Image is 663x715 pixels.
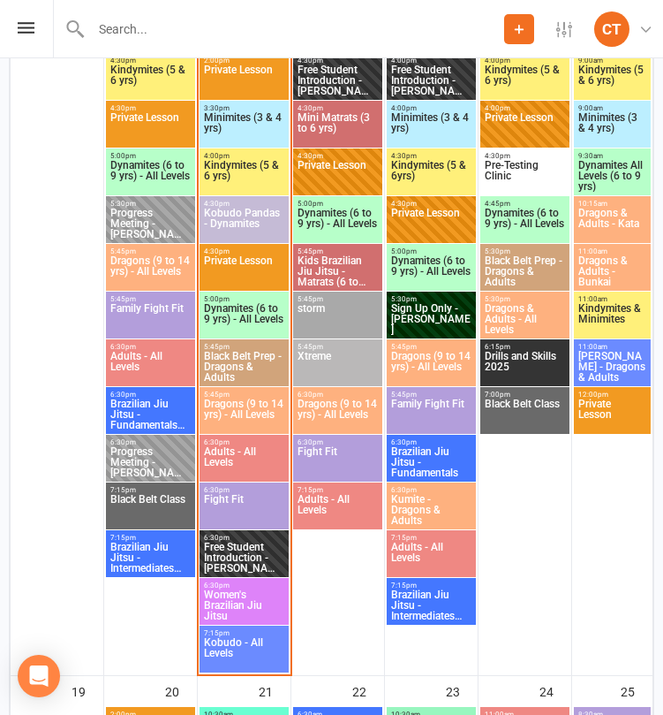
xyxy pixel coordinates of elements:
[390,343,472,351] span: 5:45pm
[297,57,379,65] span: 4:30pm
[390,438,472,446] span: 6:30pm
[203,343,285,351] span: 5:45pm
[297,446,379,478] span: Fight Fit
[390,295,472,303] span: 5:30pm
[621,676,652,705] div: 25
[203,629,285,637] span: 7:15pm
[203,160,285,192] span: Kindymites (5 & 6 yrs)
[297,438,379,446] span: 6:30pm
[577,343,647,351] span: 11:00am
[577,303,647,335] span: Kindymites & Minimites
[297,247,379,255] span: 5:45pm
[203,637,285,669] span: Kobudo - All Levels
[577,57,647,65] span: 9:00am
[484,200,566,208] span: 4:45pm
[352,676,384,705] div: 22
[577,351,647,383] span: [PERSON_NAME] - Dragons & Adults
[109,247,192,255] span: 5:45pm
[484,152,566,160] span: 4:30pm
[203,57,285,65] span: 2:00pm
[109,438,192,446] span: 6:30pm
[484,208,566,240] span: Dynamites (6 to 9 yrs) - All Levels
[577,295,647,303] span: 11:00am
[109,208,192,240] span: Progress Meeting - [PERSON_NAME]
[203,303,285,335] span: Dynamites (6 to 9 yrs) - All Levels
[297,343,379,351] span: 5:45pm
[109,351,192,383] span: Adults - All Levels
[390,303,472,335] span: Sign Up Only - [PERSON_NAME]
[390,208,472,240] span: Private Lesson
[390,255,472,287] span: Dynamites (6 to 9 yrs) - All Levels
[484,351,566,383] span: Drills and Skills 2025
[390,534,472,542] span: 7:15pm
[484,255,566,287] span: Black Belt Prep - Dragons & Adults
[86,17,504,42] input: Search...
[109,446,192,478] span: Progress Meeting - [PERSON_NAME], [PERSON_NAME], O...
[297,65,379,96] span: Free Student Introduction - [PERSON_NAME]
[484,160,566,192] span: Pre-Testing Clinic
[203,247,285,255] span: 4:30pm
[109,486,192,494] span: 7:15pm
[203,295,285,303] span: 5:00pm
[577,104,647,112] span: 9:00am
[203,65,285,96] span: Private Lesson
[203,446,285,478] span: Adults - All Levels
[577,152,647,160] span: 9:30am
[484,247,566,255] span: 5:30pm
[297,112,379,144] span: Mini Matrats (3 to 6 yrs)
[109,399,192,430] span: Brazilian Jiu Jitsu - Fundamentals (No Gi)
[297,391,379,399] span: 6:30pm
[109,494,192,526] span: Black Belt Class
[203,255,285,287] span: Private Lesson
[390,104,472,112] span: 4:00pm
[203,200,285,208] span: 4:30pm
[390,57,472,65] span: 4:00pm
[203,152,285,160] span: 4:00pm
[390,542,472,574] span: Adults - All Levels
[390,112,472,144] span: Minimites (3 & 4 yrs)
[109,391,192,399] span: 6:30pm
[203,486,285,494] span: 6:30pm
[297,399,379,430] span: Dragons (9 to 14 yrs) - All Levels
[484,399,566,430] span: Black Belt Class
[297,255,379,287] span: Kids Brazilian Jiu Jitsu - Matrats (6 to 14yrs)
[109,534,192,542] span: 7:15pm
[577,391,647,399] span: 12:00pm
[203,534,285,542] span: 6:30pm
[484,295,566,303] span: 5:30pm
[203,112,285,144] span: Minimites (3 & 4 yrs)
[203,104,285,112] span: 3:30pm
[109,104,192,112] span: 4:30pm
[577,208,647,240] span: Dragons & Adults - Kata
[203,208,285,240] span: Kobudo Pandas - Dynamites
[577,112,647,144] span: Minimites (3 & 4 yrs)
[390,152,472,160] span: 4:30pm
[297,208,379,240] span: Dynamites (6 to 9 yrs) - All Levels
[390,486,472,494] span: 6:30pm
[109,160,192,192] span: Dynamites (6 to 9 yrs) - All Levels
[203,391,285,399] span: 5:45pm
[539,676,571,705] div: 24
[109,343,192,351] span: 6:30pm
[297,486,379,494] span: 7:15pm
[577,247,647,255] span: 11:00am
[203,589,285,621] span: Women's Brazilian Jiu Jitsu
[577,399,647,430] span: Private Lesson
[109,65,192,96] span: Kindymites (5 & 6 yrs)
[297,494,379,526] span: Adults - All Levels
[390,247,472,255] span: 5:00pm
[484,303,566,335] span: Dragons & Adults - All Levels
[484,112,566,144] span: Private Lesson
[594,11,629,47] div: CT
[297,200,379,208] span: 5:00pm
[390,65,472,96] span: Free Student Introduction - [PERSON_NAME], [PERSON_NAME]...
[484,343,566,351] span: 6:15pm
[390,589,472,621] span: Brazilian Jiu Jitsu - Intermediates and Advanced
[390,494,472,526] span: Kumite - Dragons & Adults
[109,295,192,303] span: 5:45pm
[390,582,472,589] span: 7:15pm
[484,65,566,96] span: Kindymites (5 & 6 yrs)
[72,676,103,705] div: 19
[203,399,285,430] span: Dragons (9 to 14 yrs) - All Levels
[577,200,647,208] span: 10:15am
